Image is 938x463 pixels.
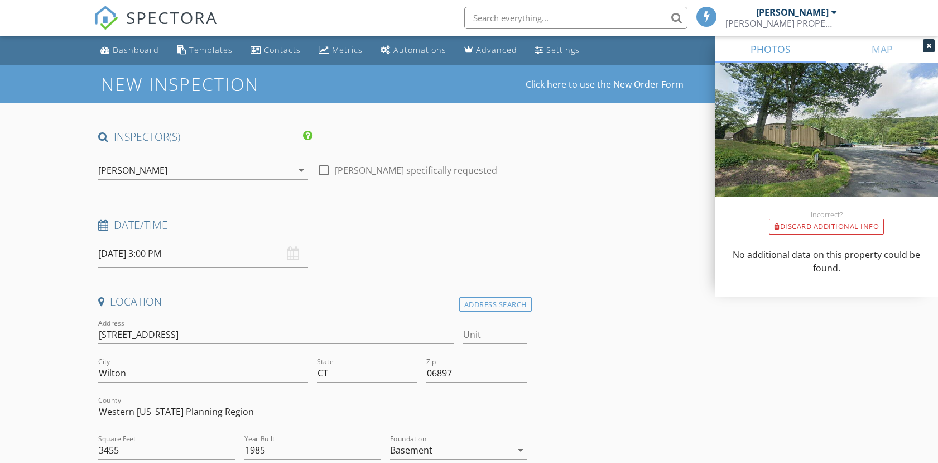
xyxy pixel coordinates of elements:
h4: Date/Time [98,218,527,232]
a: Contacts [246,40,305,61]
iframe: Intercom live chat [900,425,927,452]
a: SPECTORA [94,15,218,39]
div: Discard Additional info [769,219,884,235]
input: Search everything... [464,7,687,29]
div: LARKIN PROPERTY INSPECTION AND MANAGEMENT, LLC [725,18,837,29]
div: [PERSON_NAME] [756,7,829,18]
div: Automations [393,45,446,55]
a: Dashboard [96,40,163,61]
a: Advanced [460,40,522,61]
a: Click here to use the New Order Form [526,80,684,89]
div: Metrics [332,45,363,55]
div: Incorrect? [715,210,938,219]
div: Templates [189,45,233,55]
div: Basement [390,445,432,455]
a: Templates [172,40,237,61]
div: Advanced [476,45,517,55]
img: streetview [715,63,938,223]
a: Settings [531,40,584,61]
i: arrow_drop_down [295,164,308,177]
label: [PERSON_NAME] specifically requested [335,165,497,176]
div: Address Search [459,297,532,312]
div: Contacts [264,45,301,55]
div: [PERSON_NAME] [98,165,167,175]
h1: New Inspection [101,74,348,94]
input: Select date [98,240,308,268]
h4: Location [98,294,527,309]
a: Automations (Basic) [376,40,451,61]
a: MAP [826,36,938,63]
img: The Best Home Inspection Software - Spectora [94,6,118,30]
h4: INSPECTOR(S) [98,130,312,144]
p: No additional data on this property could be found. [728,248,925,275]
div: Dashboard [113,45,159,55]
div: Settings [546,45,580,55]
span: SPECTORA [126,6,218,29]
a: Metrics [314,40,367,61]
i: arrow_drop_down [514,443,527,457]
a: PHOTOS [715,36,826,63]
